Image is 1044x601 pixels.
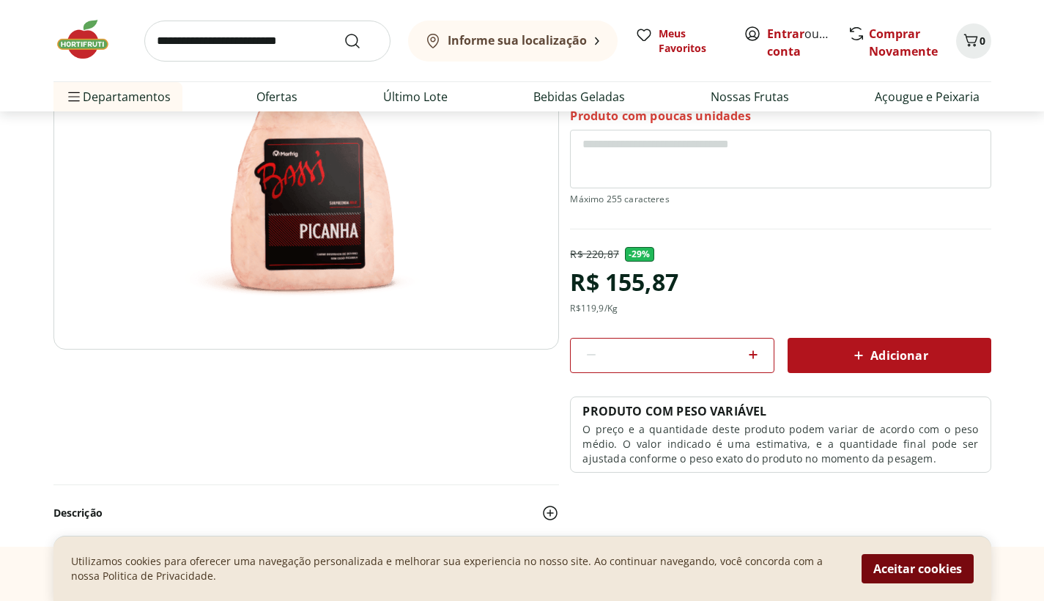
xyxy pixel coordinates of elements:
button: Descrição [53,497,559,529]
p: Produto com poucas unidades [570,108,750,124]
a: Meus Favoritos [635,26,726,56]
a: Açougue e Peixaria [875,88,980,106]
a: Comprar Novamente [869,26,938,59]
a: Nossas Frutas [711,88,789,106]
button: Aceitar cookies [862,554,974,583]
input: search [144,21,390,62]
a: Último Lote [383,88,448,106]
a: Bebidas Geladas [533,88,625,106]
button: Informe sua localização [408,21,618,62]
p: O preço e a quantidade deste produto podem variar de acordo com o peso médio. O valor indicado é ... [582,422,978,466]
p: PRODUTO COM PESO VARIÁVEL [582,403,766,419]
button: Adicionar [788,338,991,373]
span: 0 [980,34,985,48]
span: ou [767,25,832,60]
span: Adicionar [850,347,928,364]
button: Submit Search [344,32,379,50]
button: Carrinho [956,23,991,59]
b: Informe sua localização [448,32,587,48]
span: Meus Favoritos [659,26,726,56]
span: Departamentos [65,79,171,114]
img: Hortifruti [53,18,127,62]
a: Ofertas [256,88,297,106]
div: R$ 155,87 [570,262,678,303]
p: Utilizamos cookies para oferecer uma navegação personalizada e melhorar sua experiencia no nosso ... [71,554,844,583]
span: - 29 % [625,247,654,262]
p: R$ 220,87 [570,247,618,262]
button: Menu [65,79,83,114]
div: R$ 119,9 /Kg [570,303,618,314]
a: Criar conta [767,26,848,59]
a: Entrar [767,26,804,42]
